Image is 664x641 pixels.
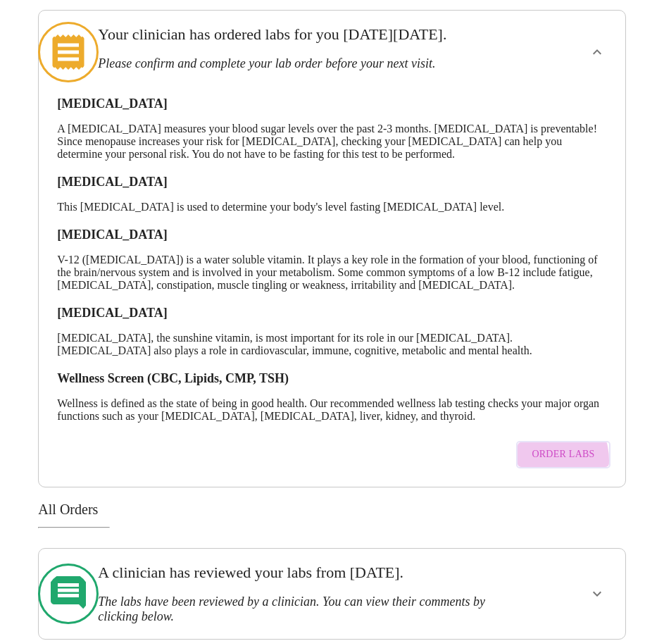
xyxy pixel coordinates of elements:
h3: [MEDICAL_DATA] [57,97,606,111]
span: Order Labs [532,446,594,463]
h3: [MEDICAL_DATA] [57,306,606,320]
p: Wellness is defined as the state of being in good health. Our recommended wellness lab testing ch... [57,397,606,423]
h3: [MEDICAL_DATA] [57,175,606,189]
h3: All Orders [38,502,625,518]
h3: Please confirm and complete your lab order before your next visit. [98,56,506,71]
a: Order Labs [513,434,613,475]
h3: [MEDICAL_DATA] [57,228,606,242]
h3: Wellness Screen (CBC, Lipids, CMP, TSH) [57,371,606,386]
p: V-12 ([MEDICAL_DATA]) is a water soluble vitamin. It plays a key role in the formation of your bl... [57,254,606,292]
p: A [MEDICAL_DATA] measures your blood sugar levels over the past 2-3 months. [MEDICAL_DATA] is pre... [57,123,606,161]
p: This [MEDICAL_DATA] is used to determine your body's level fasting [MEDICAL_DATA] level. [57,201,606,213]
h3: The labs have been reviewed by a clinician. You can view their comments by clicking below. [98,595,506,624]
p: [MEDICAL_DATA], the sunshine vitamin, is most important for its role in our [MEDICAL_DATA]. [MEDI... [57,332,606,357]
button: show more [580,35,614,69]
button: show more [580,577,614,611]
h3: A clinician has reviewed your labs from [DATE]. [98,564,506,582]
h3: Your clinician has ordered labs for you [DATE][DATE]. [98,25,506,44]
button: Order Labs [516,441,610,468]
